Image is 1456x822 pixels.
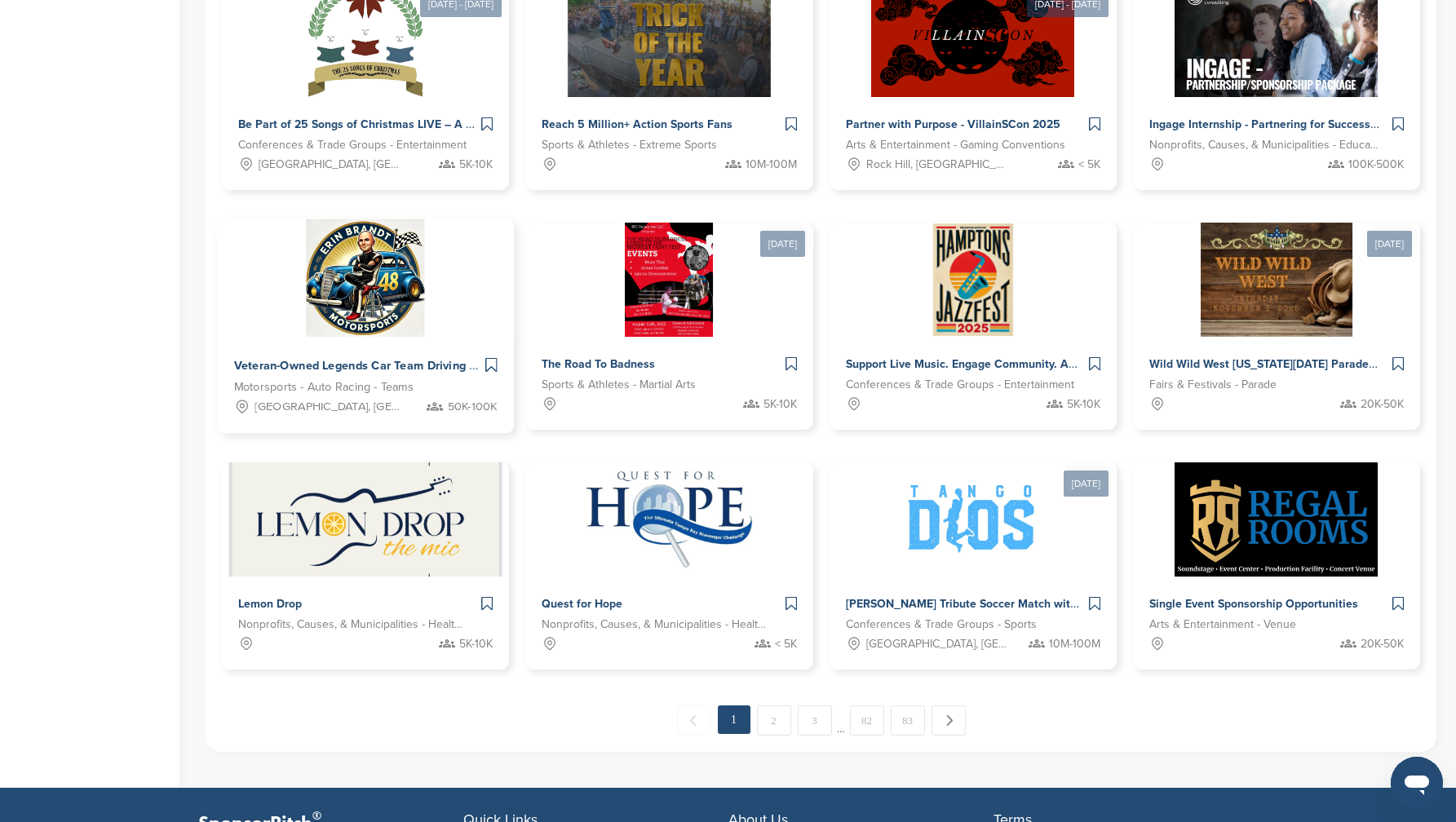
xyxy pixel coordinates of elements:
a: 83 [891,705,925,736]
span: 10M-100M [1049,635,1100,653]
span: Support Live Music. Engage Community. Amplify Your Brand [846,357,1162,371]
span: Reach 5 Million+ Action Sports Fans [542,117,732,131]
span: ← Previous [677,705,711,736]
div: [DATE] [1367,231,1412,257]
img: Sponsorpitch & [574,462,764,577]
span: Nonprofits, Causes, & Municipalities - Health and Wellness [542,616,772,634]
span: Nonprofits, Causes, & Municipalities - Education [1149,136,1379,154]
a: Sponsorpitch & Support Live Music. Engage Community. Amplify Your Brand Conferences & Trade Group... [830,223,1117,430]
span: 5K-10K [459,156,493,174]
span: Sports & Athletes - Martial Arts [542,376,696,394]
span: [PERSON_NAME] Tribute Soccer Match with current soccer legends at the American Dream Mall [846,597,1352,611]
img: Sponsorpitch & [307,219,425,338]
span: Motorsports - Auto Racing - Teams [234,378,414,397]
a: [DATE] Sponsorpitch & The Road To Badness Sports & Athletes - Martial Arts 5K-10K [525,197,812,430]
span: 20K-50K [1361,396,1404,413]
img: Sponsorpitch & [1175,462,1378,577]
span: 100K-500K [1348,156,1404,174]
span: [GEOGRAPHIC_DATA], [GEOGRAPHIC_DATA] [259,156,404,174]
span: 5K-10K [459,635,493,653]
em: 1 [718,705,750,734]
span: Veteran-Owned Legends Car Team Driving Racing Excellence and Community Impact Across [GEOGRAPHIC_... [234,359,926,373]
span: Lemon Drop [238,597,302,611]
span: 50K-100K [448,398,498,417]
span: Wild Wild West [US_STATE][DATE] Parade [1149,357,1369,371]
span: Conferences & Trade Groups - Entertainment [846,376,1074,394]
span: Ingage Internship - Partnering for Success [1149,117,1370,131]
span: Conferences & Trade Groups - Entertainment [238,136,467,154]
span: [GEOGRAPHIC_DATA], [GEOGRAPHIC_DATA], [GEOGRAPHIC_DATA], [GEOGRAPHIC_DATA] [254,398,405,417]
img: Sponsorpitch & [1201,223,1353,337]
span: 20K-50K [1361,635,1404,653]
span: Nonprofits, Causes, & Municipalities - Health and Wellness [238,616,468,634]
span: … [837,705,845,735]
a: Sponsorpitch & Lemon Drop Nonprofits, Causes, & Municipalities - Health and Wellness 5K-10K [222,462,509,670]
span: < 5K [1078,156,1100,174]
a: [DATE] Sponsorpitch & [PERSON_NAME] Tribute Soccer Match with current soccer legends at the Ameri... [830,436,1117,670]
span: [GEOGRAPHIC_DATA], [GEOGRAPHIC_DATA] [866,635,1011,653]
span: Quest for Hope [542,597,622,611]
a: 82 [850,705,884,736]
span: 10M-100M [746,156,797,174]
span: 5K-10K [1067,396,1100,413]
a: Sponsorpitch & Single Event Sponsorship Opportunities Arts & Entertainment - Venue 20K-50K [1133,462,1420,670]
img: Sponsorpitch & [930,223,1016,337]
span: Partner with Purpose - VillainSCon 2025 [846,117,1060,131]
img: Sponsorpitch & [625,223,713,337]
span: Arts & Entertainment - Venue [1149,616,1296,634]
a: Next → [932,705,966,736]
a: 3 [798,705,832,736]
div: [DATE] [1064,471,1109,497]
span: Single Event Sponsorship Opportunities [1149,597,1358,611]
span: Conferences & Trade Groups - Sports [846,616,1037,634]
a: Sponsorpitch & Veteran-Owned Legends Car Team Driving Racing Excellence and Community Impact Acro... [217,219,515,434]
span: Arts & Entertainment - Gaming Conventions [846,136,1065,154]
iframe: Button to launch messaging window [1391,757,1443,809]
span: The Road To Badness [542,357,655,371]
a: 2 [757,705,791,736]
span: Rock Hill, [GEOGRAPHIC_DATA] [866,156,1011,174]
img: Sponsorpitch & [871,462,1074,577]
a: Sponsorpitch & Quest for Hope Nonprofits, Causes, & Municipalities - Health and Wellness < 5K [525,462,812,670]
span: Sports & Athletes - Extreme Sports [542,136,717,154]
span: < 5K [775,635,797,653]
span: Be Part of 25 Songs of Christmas LIVE – A Holiday Experience That Gives Back [238,117,655,131]
img: Sponsorpitch & [228,462,502,577]
div: [DATE] [760,231,805,257]
span: Fairs & Festivals - Parade [1149,376,1277,394]
a: [DATE] Sponsorpitch & Wild Wild West [US_STATE][DATE] Parade Fairs & Festivals - Parade 20K-50K [1133,197,1420,430]
span: 5K-10K [763,396,797,413]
